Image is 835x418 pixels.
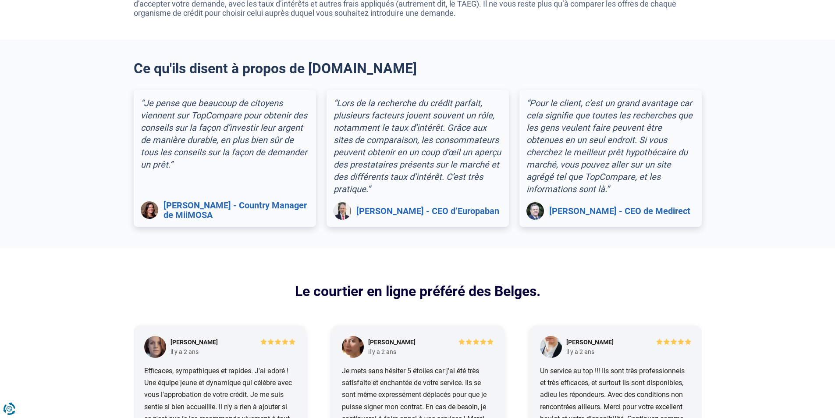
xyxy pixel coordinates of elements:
[526,202,544,220] img: Tim Rooney
[566,347,594,355] div: il y a 2 ans
[526,97,695,195] div: “Pour le client, c’est un grand avantage car cela signifie que toutes les recherches que les gens...
[134,60,702,77] h2: Ce qu'ils disent à propos de [DOMAIN_NAME]
[141,201,158,219] img: Caroline Jonckhere
[170,347,198,355] div: il y a 2 ans
[134,283,702,300] h2: Le courtier en ligne préféré des Belges.
[566,338,613,347] div: [PERSON_NAME]
[163,200,309,220] span: [PERSON_NAME] - Country Manager de MiiMOSA
[170,338,217,347] div: [PERSON_NAME]
[334,97,502,195] div: “Lors de la recherche du crédit parfait, plusieurs facteurs jouent souvent un rôle, notamment le ...
[260,338,295,345] img: 5/5
[458,338,493,345] img: 5/5
[368,347,396,355] div: il y a 2 ans
[334,202,351,220] img: Rudi Van Langendyck
[656,338,691,345] img: 5/5
[356,206,499,216] span: [PERSON_NAME] - CEO d’Europaban
[549,206,690,216] span: [PERSON_NAME] - CEO de Medirect
[141,97,309,171] div: “Je pense que beaucoup de citoyens viennent sur TopCompare pour obtenir des conseils sur la façon...
[368,338,416,347] div: [PERSON_NAME]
